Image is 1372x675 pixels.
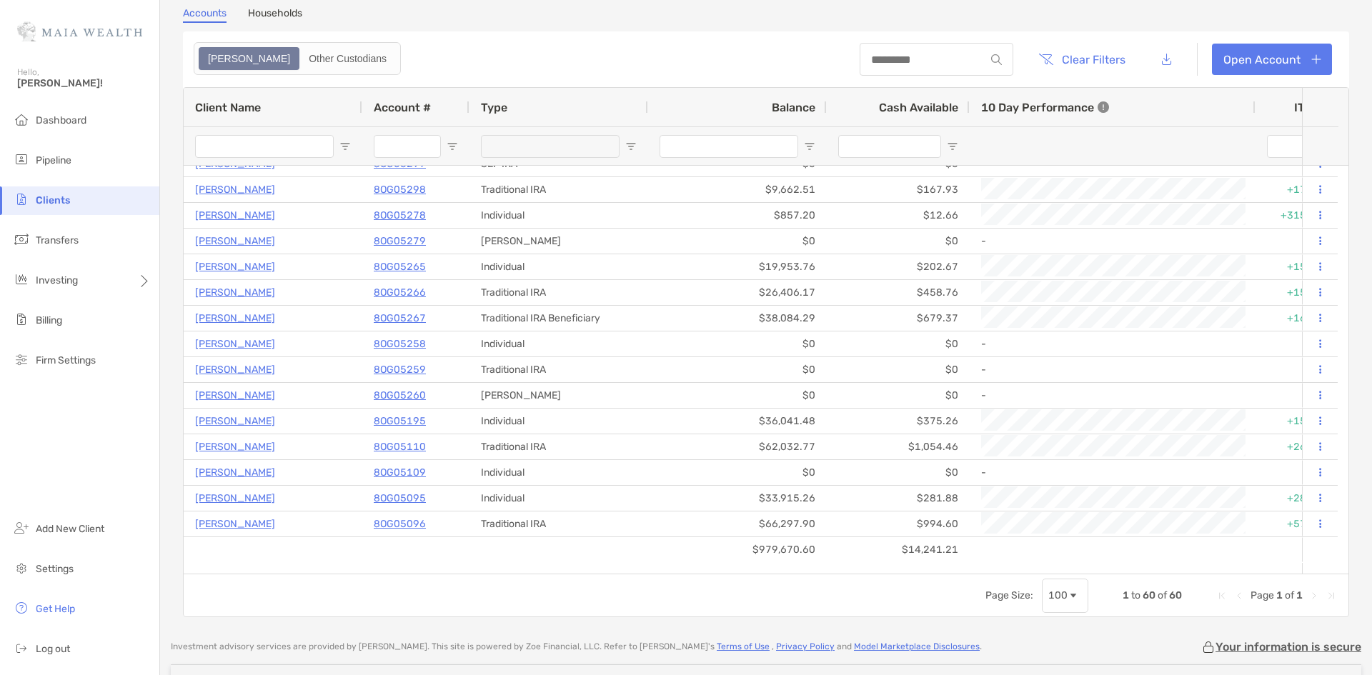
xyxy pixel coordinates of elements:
[469,409,648,434] div: Individual
[827,434,970,459] div: $1,054.46
[13,151,30,168] img: pipeline icon
[947,141,958,152] button: Open Filter Menu
[1276,589,1283,601] span: 1
[13,519,30,536] img: add_new_client icon
[1256,511,1341,536] div: +57.56%
[374,206,426,224] a: 8OG05278
[827,229,970,254] div: $0
[1251,589,1274,601] span: Page
[469,280,648,305] div: Traditional IRA
[374,232,426,250] a: 8OG05279
[36,194,70,206] span: Clients
[481,101,507,114] span: Type
[195,181,275,199] a: [PERSON_NAME]
[1256,357,1341,382] div: 0%
[195,464,275,481] a: [PERSON_NAME]
[195,515,275,533] a: [PERSON_NAME]
[469,229,648,254] div: [PERSON_NAME]
[469,254,648,279] div: Individual
[772,101,815,114] span: Balance
[1256,409,1341,434] div: +15.41%
[1256,280,1341,305] div: +15.98%
[195,438,275,456] a: [PERSON_NAME]
[195,489,275,507] a: [PERSON_NAME]
[195,206,275,224] p: [PERSON_NAME]
[374,258,426,276] p: 8OG05265
[195,412,275,430] p: [PERSON_NAME]
[854,641,980,651] a: Model Marketplace Disclosures
[374,412,426,430] p: 8OG05195
[339,141,351,152] button: Open Filter Menu
[1256,434,1341,459] div: +26.40%
[36,314,62,326] span: Billing
[981,384,1244,407] div: -
[1256,460,1341,485] div: 0%
[827,537,970,562] div: $14,241.21
[195,258,275,276] a: [PERSON_NAME]
[1296,589,1303,601] span: 1
[374,135,441,158] input: Account # Filter Input
[1028,44,1136,75] button: Clear Filters
[625,141,637,152] button: Open Filter Menu
[648,511,827,536] div: $66,297.90
[195,284,275,301] p: [PERSON_NAME]
[838,135,941,158] input: Cash Available Filter Input
[1267,135,1313,158] input: ITD Filter Input
[827,409,970,434] div: $375.26
[374,101,431,114] span: Account #
[374,361,426,379] p: 8OG05259
[374,464,426,481] a: 8OG05109
[1048,589,1068,601] div: 100
[36,603,75,615] span: Get Help
[17,77,151,89] span: [PERSON_NAME]!
[36,114,86,126] span: Dashboard
[469,486,648,511] div: Individual
[827,306,970,331] div: $679.37
[374,438,426,456] p: 8OG05110
[13,111,30,128] img: dashboard icon
[13,639,30,656] img: logout icon
[648,229,827,254] div: $0
[195,386,275,404] a: [PERSON_NAME]
[981,461,1244,484] div: -
[195,309,275,327] a: [PERSON_NAME]
[13,351,30,368] img: firm-settings icon
[981,358,1244,381] div: -
[648,486,827,511] div: $33,915.26
[827,486,970,511] div: $281.88
[985,589,1033,601] div: Page Size:
[374,284,426,301] a: 8OG05266
[1256,229,1341,254] div: 0%
[374,335,426,353] p: 8OG05258
[195,101,261,114] span: Client Name
[827,383,970,408] div: $0
[469,177,648,202] div: Traditional IRA
[648,177,827,202] div: $9,662.51
[301,49,394,69] div: Other Custodians
[13,311,30,328] img: billing icon
[374,489,426,507] p: 8OG05095
[827,511,970,536] div: $994.60
[469,434,648,459] div: Traditional IRA
[374,386,426,404] a: 8OG05260
[1216,590,1228,601] div: First Page
[827,280,970,305] div: $458.76
[827,203,970,228] div: $12.66
[827,460,970,485] div: $0
[717,641,770,651] a: Terms of Use
[469,511,648,536] div: Traditional IRA
[200,49,298,69] div: Zoe
[36,234,79,246] span: Transfers
[648,537,827,562] div: $979,670.60
[1169,589,1182,601] span: 60
[13,559,30,576] img: settings icon
[374,515,426,533] p: 8OG05096
[36,154,71,166] span: Pipeline
[13,599,30,616] img: get-help icon
[1256,177,1341,202] div: +17.42%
